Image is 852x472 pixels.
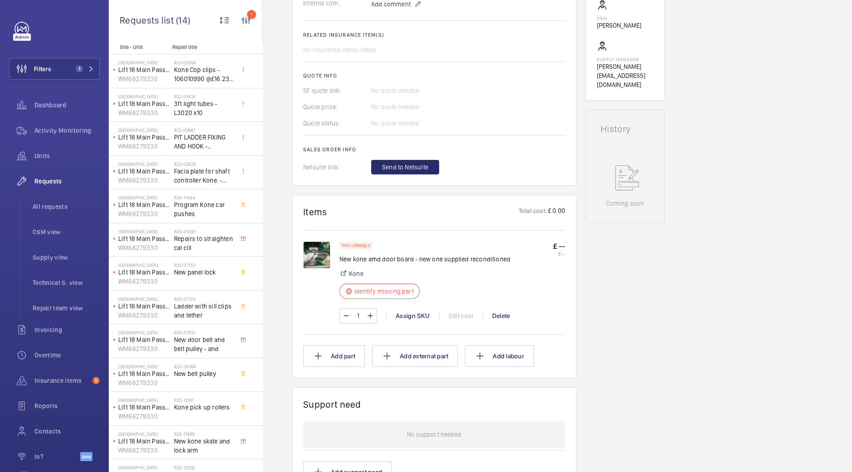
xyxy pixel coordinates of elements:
[34,64,51,73] span: Filters
[118,277,170,286] p: WM66279330
[303,32,565,38] h2: Related insurance item(s)
[174,195,234,200] h2: R24-11444
[174,296,234,302] h2: R25-07373
[174,465,234,470] h2: R25-12238
[553,241,565,251] p: £ --
[34,177,100,186] span: Requests
[303,72,565,79] h2: Quote info
[465,345,534,367] button: Add labour
[92,377,100,384] span: 5
[118,311,170,320] p: WM66279330
[118,200,170,209] p: Lift 18 Main Passenger Lift
[118,142,170,151] p: WM66279330
[303,399,361,410] h1: Support need
[174,161,234,167] h2: R23-02829
[80,452,92,461] span: Beta
[174,262,234,268] h2: R25-07153
[354,287,414,296] p: Identify missing part
[118,268,170,277] p: Lift 18 Main Passenger Lift
[34,427,100,436] span: Contacts
[109,44,169,50] p: Site - Unit
[118,431,170,437] p: [GEOGRAPHIC_DATA]
[118,195,170,200] p: [GEOGRAPHIC_DATA]
[118,133,170,142] p: Lift 18 Main Passenger Lift
[33,253,100,262] span: Supply view
[118,364,170,369] p: [GEOGRAPHIC_DATA]
[600,125,650,134] h1: History
[174,302,234,320] span: Ladder with sill clips and tether
[118,176,170,185] p: WM66279330
[386,311,439,320] div: Assign SKU
[118,302,170,311] p: Lift 18 Main Passenger Lift
[118,412,170,421] p: WM66279330
[34,351,100,360] span: Overtime
[174,65,234,83] span: Kone Cop clips - 106010990 @£16.23 x8
[174,397,234,403] h2: R25-11261
[174,99,234,117] span: 3ft light tubes - L3020 x10
[33,202,100,211] span: All requests
[553,251,565,256] p: £ --
[9,58,100,80] button: Filters1
[382,163,428,172] span: Send to Netsuite
[174,60,234,65] h2: R22-02564
[118,397,170,403] p: [GEOGRAPHIC_DATA]
[118,234,170,243] p: Lift 18 Main Passenger Lift
[118,65,170,74] p: Lift 18 Main Passenger Lift
[118,209,170,218] p: WM66279330
[34,376,89,385] span: Insurance items
[118,378,170,387] p: WM66279330
[172,44,232,50] p: Repair title
[303,146,565,153] h2: Sales order info
[118,161,170,167] p: [GEOGRAPHIC_DATA]
[118,344,170,353] p: WM66279330
[174,431,234,437] h2: R25-11865
[174,403,234,412] span: Kone pick up rollers
[342,244,370,247] p: Non catalogue
[118,465,170,470] p: [GEOGRAPHIC_DATA]
[174,437,234,455] span: New kone skate and lock arm
[174,234,234,252] span: Repairs to straighten cal cill
[174,229,234,234] h2: R25-01593
[118,330,170,335] p: [GEOGRAPHIC_DATA]
[118,262,170,268] p: [GEOGRAPHIC_DATA]
[174,369,234,378] span: New belt pulley
[118,446,170,455] p: WM66279330
[118,437,170,446] p: Lift 18 Main Passenger Lift
[606,199,644,208] p: Coming soon
[118,99,170,108] p: Lift 18 Main Passenger Lift
[34,452,80,461] span: IoT
[174,127,234,133] h2: R22-03647
[174,330,234,335] h2: R25-07821
[118,335,170,344] p: Lift 18 Main Passenger Lift
[34,151,100,160] span: Units
[372,345,458,367] button: Add external part
[33,278,100,287] span: Technical S. view
[120,14,176,26] span: Requests list
[34,101,100,110] span: Dashboard
[33,227,100,236] span: CSM view
[174,268,234,277] span: New panel lock
[597,15,641,21] p: CSM
[118,296,170,302] p: [GEOGRAPHIC_DATA]
[118,94,170,99] p: [GEOGRAPHIC_DATA]
[349,269,363,278] a: Kone
[371,160,439,174] button: Send to Netsuite
[118,243,170,252] p: WM66279330
[174,167,234,185] span: Facia plate for shaft controller Kone. - Needed for 17 and 18. Kone number is 10844800 and 10844801.
[118,60,170,65] p: [GEOGRAPHIC_DATA]
[597,21,641,30] p: [PERSON_NAME]
[174,133,234,151] span: PIT LADDER FIXING AND HOOK - KM718570G03 x1
[118,108,170,117] p: WM66279330
[597,62,654,89] p: [PERSON_NAME][EMAIL_ADDRESS][DOMAIN_NAME]
[33,303,100,313] span: Repair team view
[34,126,100,135] span: Activity Monitoring
[547,206,565,217] p: £ 0.00
[118,127,170,133] p: [GEOGRAPHIC_DATA]
[174,335,234,353] span: New door belt and belt pulley - and
[76,65,83,72] span: 1
[407,421,461,448] p: No support needed
[118,369,170,378] p: Lift 18 Main Passenger Lift
[483,311,519,320] div: Delete
[174,94,234,99] h2: R22-03028
[34,401,100,410] span: Reports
